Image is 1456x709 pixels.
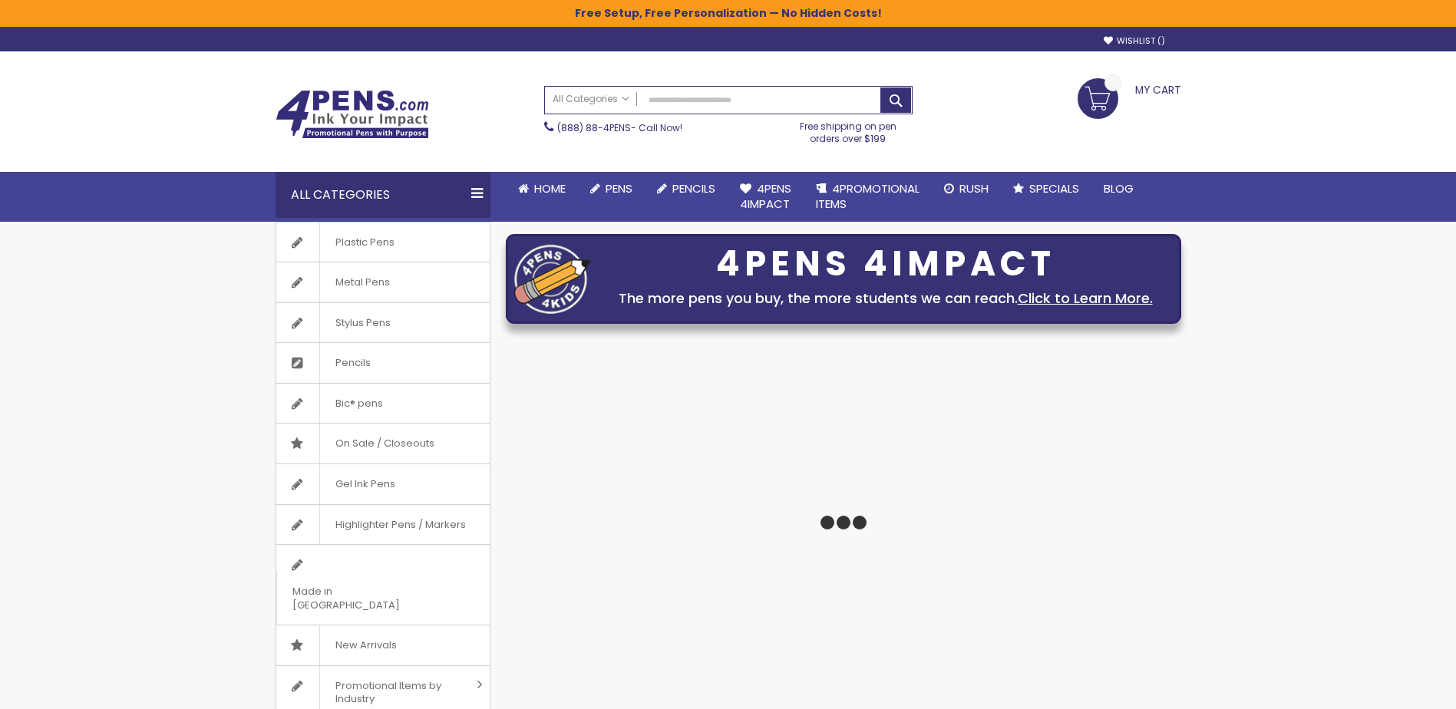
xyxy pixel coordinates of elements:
[276,545,490,625] a: Made in [GEOGRAPHIC_DATA]
[506,172,578,206] a: Home
[276,303,490,343] a: Stylus Pens
[319,343,386,383] span: Pencils
[545,87,637,112] a: All Categories
[599,288,1173,309] div: The more pens you buy, the more students we can reach.
[557,121,682,134] span: - Call Now!
[1018,289,1153,308] a: Click to Learn More.
[816,180,919,212] span: 4PROMOTIONAL ITEMS
[276,262,490,302] a: Metal Pens
[276,625,490,665] a: New Arrivals
[672,180,715,196] span: Pencils
[784,114,913,145] div: Free shipping on pen orders over $199
[276,223,490,262] a: Plastic Pens
[599,248,1173,280] div: 4PENS 4IMPACT
[1091,172,1146,206] a: Blog
[804,172,932,222] a: 4PROMOTIONALITEMS
[553,93,629,105] span: All Categories
[514,244,591,314] img: four_pen_logo.png
[534,180,566,196] span: Home
[276,424,490,463] a: On Sale / Closeouts
[276,172,490,218] div: All Categories
[319,464,411,504] span: Gel Ink Pens
[276,572,451,625] span: Made in [GEOGRAPHIC_DATA]
[319,384,398,424] span: Bic® pens
[276,90,429,139] img: 4Pens Custom Pens and Promotional Products
[1029,180,1079,196] span: Specials
[319,303,406,343] span: Stylus Pens
[1001,172,1091,206] a: Specials
[578,172,645,206] a: Pens
[319,625,412,665] span: New Arrivals
[959,180,989,196] span: Rush
[932,172,1001,206] a: Rush
[319,262,405,302] span: Metal Pens
[276,505,490,545] a: Highlighter Pens / Markers
[276,384,490,424] a: Bic® pens
[557,121,631,134] a: (888) 88-4PENS
[645,172,728,206] a: Pencils
[1104,35,1165,47] a: Wishlist
[1104,180,1134,196] span: Blog
[276,343,490,383] a: Pencils
[319,424,450,463] span: On Sale / Closeouts
[728,172,804,222] a: 4Pens4impact
[319,505,481,545] span: Highlighter Pens / Markers
[740,180,791,212] span: 4Pens 4impact
[606,180,632,196] span: Pens
[319,223,410,262] span: Plastic Pens
[276,464,490,504] a: Gel Ink Pens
